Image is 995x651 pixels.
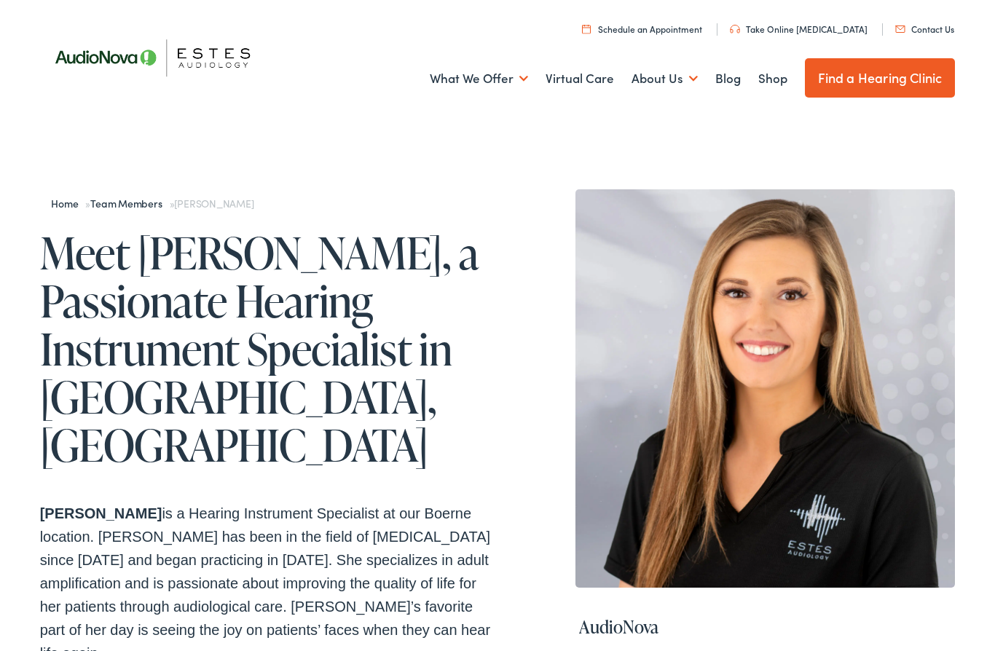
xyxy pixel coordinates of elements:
a: Contact Us [895,23,954,35]
span: [PERSON_NAME] [174,196,253,210]
h1: Meet [PERSON_NAME], a Passionate Hearing Instrument Specialist in [GEOGRAPHIC_DATA], [GEOGRAPHIC_... [40,229,497,469]
a: Team Members [90,196,169,210]
img: utility icon [730,25,740,33]
a: Shop [758,52,787,106]
a: Schedule an Appointment [582,23,702,35]
h4: AudioNova [579,617,952,638]
img: utility icon [582,24,591,33]
a: Find a Hearing Clinic [805,58,956,98]
a: Virtual Care [546,52,614,106]
img: utility icon [895,25,905,33]
strong: [PERSON_NAME] [40,505,162,521]
a: Take Online [MEDICAL_DATA] [730,23,868,35]
a: About Us [632,52,698,106]
a: Blog [715,52,741,106]
a: Home [51,196,85,210]
a: What We Offer [430,52,528,106]
span: » » [51,196,253,210]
